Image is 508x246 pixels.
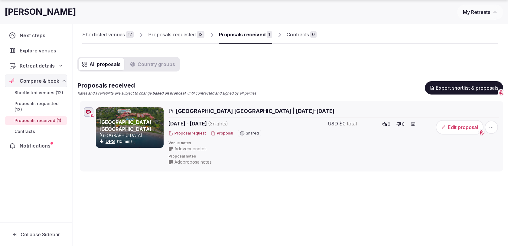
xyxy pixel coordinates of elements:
[5,44,67,57] a: Explore venues
[21,231,60,238] span: Collapse Sidebar
[20,142,53,149] span: Notifications
[20,47,59,54] span: Explore venues
[5,116,67,125] a: Proposals received (1)
[310,31,317,38] div: 0
[328,120,338,127] span: USD
[82,31,125,38] div: Shortlisted venues
[436,120,484,135] button: Edit proposal
[15,128,35,135] span: Contracts
[5,99,67,114] a: Proposals requested (13)
[197,31,204,38] div: 13
[106,139,115,144] a: DPS
[388,121,390,127] span: 0
[174,146,207,152] span: Add venue notes
[5,228,67,241] button: Collapse Sidebar
[246,131,259,135] span: Shared
[126,31,134,38] div: 12
[339,120,346,127] span: $0
[152,91,185,95] strong: based on proposal
[168,120,275,127] span: [DATE] - [DATE]
[425,81,503,95] button: Export shortlist & proposals
[77,81,256,90] h2: Proposals received
[267,31,272,38] div: 1
[176,107,334,115] span: [GEOGRAPHIC_DATA] [GEOGRAPHIC_DATA] | [DATE]-[DATE]
[287,26,317,44] a: Contracts0
[463,9,490,15] span: My Retreats
[20,32,48,39] span: Next steps
[82,26,134,44] a: Shortlisted venues12
[148,26,204,44] a: Proposals requested13
[219,31,265,38] div: Proposals received
[5,88,67,97] a: Shortlisted venues (12)
[77,91,256,96] p: Rates and availability are subject to change, , until contracted and signed by all parties
[219,26,272,44] a: Proposals received1
[5,127,67,136] a: Contracts
[20,62,55,69] span: Retreat details
[5,6,76,18] h1: [PERSON_NAME]
[168,154,499,159] span: Proposal notes
[347,120,357,127] span: total
[99,132,162,138] p: [GEOGRAPHIC_DATA]
[15,101,65,113] span: Proposals requested (13)
[395,120,406,128] button: 0
[15,90,63,96] span: Shortlisted venues (12)
[99,138,162,145] div: (10 min)
[208,121,228,127] span: ( 3 night s )
[5,139,67,152] a: Notifications
[127,58,179,70] button: Country groups
[168,141,499,146] span: Venue notes
[20,77,59,85] span: Compare & book
[380,120,392,128] button: 0
[402,121,405,127] span: 0
[5,29,67,42] a: Next steps
[168,131,206,136] button: Proposal request
[79,58,124,70] button: All proposals
[174,159,212,165] span: Add proposal notes
[287,31,309,38] div: Contracts
[211,131,233,136] button: Proposal
[99,119,151,132] a: [GEOGRAPHIC_DATA] [GEOGRAPHIC_DATA]
[457,5,503,20] button: My Retreats
[148,31,196,38] div: Proposals requested
[15,118,61,124] span: Proposals received (1)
